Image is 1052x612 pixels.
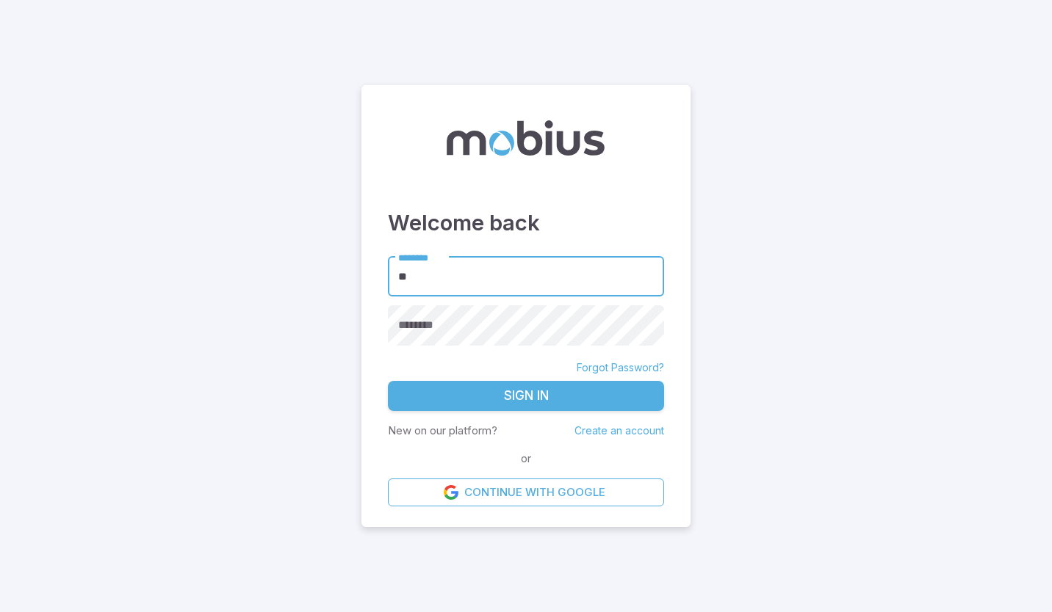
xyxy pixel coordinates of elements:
button: Sign In [388,381,664,412]
p: New on our platform? [388,423,497,439]
a: Forgot Password? [577,360,664,375]
h3: Welcome back [388,207,664,239]
a: Create an account [574,424,664,437]
span: or [517,451,535,467]
a: Continue with Google [388,478,664,506]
